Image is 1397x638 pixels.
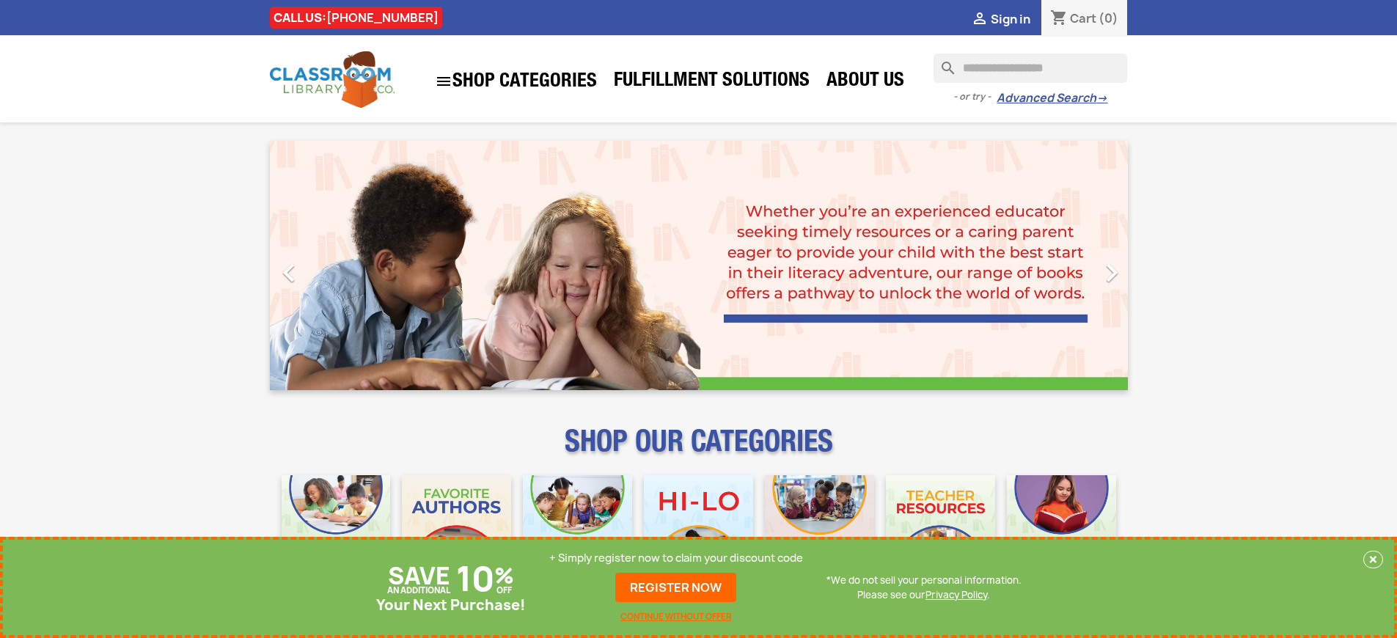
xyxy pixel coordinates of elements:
a: About Us [819,67,912,97]
span: Sign in [991,11,1030,27]
input: Search [934,54,1127,83]
a: Fulfillment Solutions [606,67,817,97]
i: search [934,54,951,71]
i: shopping_cart [1050,10,1068,28]
a: Advanced Search→ [997,91,1107,106]
img: Classroom Library Company [270,51,395,108]
i:  [271,254,307,291]
img: CLC_Teacher_Resources_Mobile.jpg [886,475,995,584]
a: SHOP CATEGORIES [428,65,604,98]
span: → [1096,91,1107,106]
img: CLC_Dyslexia_Mobile.jpg [1007,475,1116,584]
ul: Carousel container [270,141,1128,390]
p: SHOP OUR CATEGORIES [270,437,1128,463]
span: (0) [1099,10,1118,26]
i:  [971,11,989,29]
img: CLC_Favorite_Authors_Mobile.jpg [402,475,511,584]
i:  [1093,254,1130,291]
img: CLC_Fiction_Nonfiction_Mobile.jpg [765,475,874,584]
img: CLC_Phonics_And_Decodables_Mobile.jpg [523,475,632,584]
img: CLC_Bulk_Mobile.jpg [282,475,391,584]
span: - or try - [953,89,997,104]
a: Previous [270,141,399,390]
a: Next [999,141,1128,390]
span: Cart [1070,10,1096,26]
img: CLC_HiLo_Mobile.jpg [644,475,753,584]
div: CALL US: [270,7,442,29]
a: [PHONE_NUMBER] [326,10,439,26]
a:  Sign in [971,11,1030,27]
i:  [435,73,452,90]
